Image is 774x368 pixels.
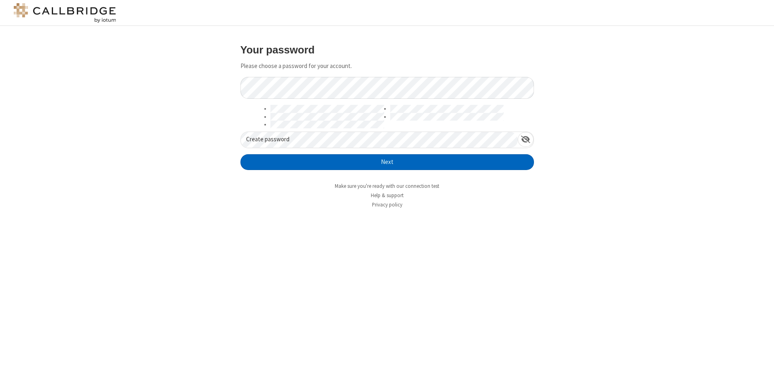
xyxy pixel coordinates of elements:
[518,132,534,147] div: Show password
[335,183,439,189] a: Make sure you're ready with our connection test
[372,201,402,208] a: Privacy policy
[241,132,518,148] input: Create password
[240,62,534,71] p: Please choose a password for your account.
[371,192,404,199] a: Help & support
[12,3,117,23] img: logo@2x.png
[240,44,534,55] h3: Your password
[240,154,534,170] button: Next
